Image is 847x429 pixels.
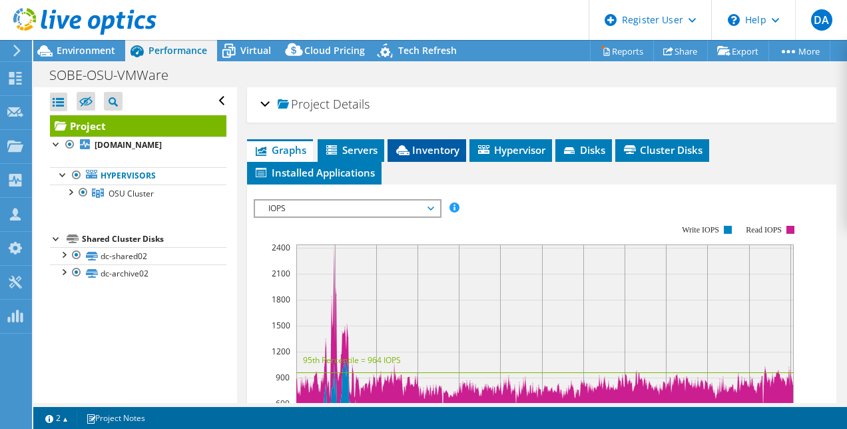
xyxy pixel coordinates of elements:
[272,268,290,279] text: 2100
[272,320,290,331] text: 1500
[562,143,605,157] span: Disks
[272,242,290,253] text: 2400
[622,143,703,157] span: Cluster Disks
[768,41,830,61] a: More
[276,398,290,409] text: 600
[728,14,740,26] svg: \n
[50,185,226,202] a: OSU Cluster
[746,225,782,234] text: Read IOPS
[476,143,545,157] span: Hypervisor
[57,44,115,57] span: Environment
[590,41,654,61] a: Reports
[276,372,290,383] text: 900
[707,41,769,61] a: Export
[50,247,226,264] a: dc-shared02
[50,264,226,282] a: dc-archive02
[272,294,290,305] text: 1800
[95,139,162,151] b: [DOMAIN_NAME]
[682,225,719,234] text: Write IOPS
[303,354,401,366] text: 95th Percentile = 964 IOPS
[50,167,226,185] a: Hypervisors
[43,68,189,83] h1: SOBE-OSU-VMWare
[254,166,375,179] span: Installed Applications
[333,96,370,112] span: Details
[398,44,457,57] span: Tech Refresh
[254,143,306,157] span: Graphs
[50,115,226,137] a: Project
[36,410,77,426] a: 2
[109,188,154,199] span: OSU Cluster
[272,346,290,357] text: 1200
[324,143,378,157] span: Servers
[240,44,271,57] span: Virtual
[394,143,459,157] span: Inventory
[304,44,365,57] span: Cloud Pricing
[82,231,226,247] div: Shared Cluster Disks
[653,41,708,61] a: Share
[811,9,832,31] span: DA
[50,137,226,154] a: [DOMAIN_NAME]
[262,201,433,216] span: IOPS
[148,44,207,57] span: Performance
[77,410,154,426] a: Project Notes
[278,98,330,111] span: Project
